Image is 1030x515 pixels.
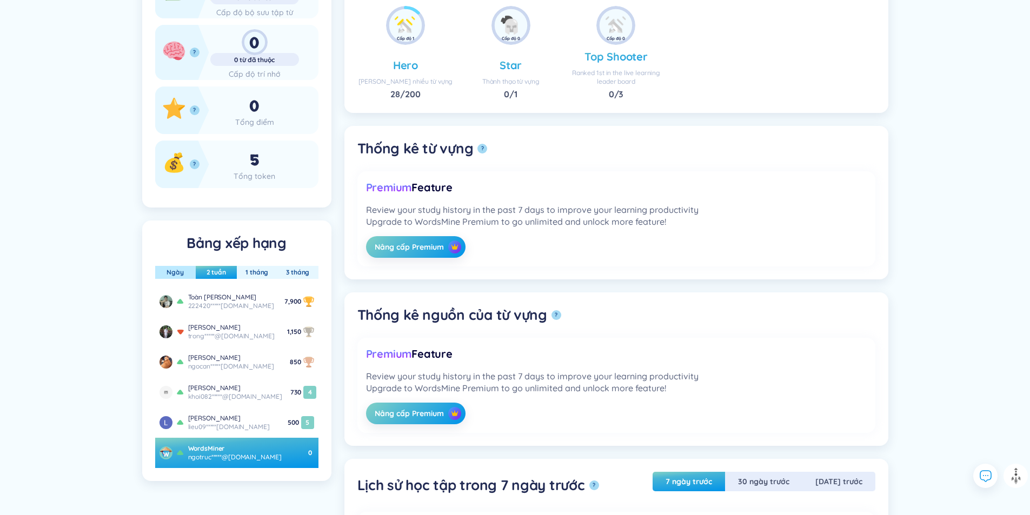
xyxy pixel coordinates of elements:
[290,388,301,396] span: 730
[477,144,487,153] button: ?
[802,472,875,491] button: [DATE] trước
[358,88,453,100] div: / 200
[290,358,301,366] span: 850
[607,35,625,42] div: Cấp độ 0
[358,58,453,73] div: Hero
[389,9,422,42] img: achie_new_word.png
[366,347,412,360] span: Premium
[375,408,444,419] span: Nâng cấp Premium
[725,472,802,491] button: 30 ngày trước
[160,416,172,429] img: lieunguyen418815032023
[188,392,282,401] div: khoi082*****@[DOMAIN_NAME]
[451,410,458,417] img: crown icon
[160,444,314,462] a: wm_1756438913103WordsMinerngotruc*****@[DOMAIN_NAME] 0
[357,305,547,325] h5: Thống kê nguồn của từ vựng
[568,69,664,86] div: Ranked 1st in the live learning leader board
[190,105,200,115] button: ?
[190,48,200,57] button: ?
[287,327,301,336] span: 1,150
[589,480,599,490] button: ?
[451,243,458,251] img: crown icon
[609,89,614,99] span: 0
[160,295,172,308] img: toannguyenminh418698623128
[188,293,274,302] div: Toàn [PERSON_NAME]
[210,6,299,18] div: Cấp độ bộ sưu tập từ
[390,89,400,99] span: 28
[303,386,316,399] div: 4
[366,403,466,424] button: Nâng cấp Premiumcrown icon
[188,414,270,423] div: [PERSON_NAME]
[482,88,540,100] div: / 1
[188,323,275,332] div: [PERSON_NAME]
[366,236,466,258] button: Nâng cấp Premiumcrown icon
[366,204,699,228] div: Review your study history in the past 7 days to improve your learning productivity Upgrade to Wor...
[568,49,664,64] div: Top Shooter
[210,56,299,64] div: 0 từ đã thuộc
[237,266,277,279] button: 1 tháng
[653,472,725,491] button: 7 ngày trước
[210,116,299,128] div: Tổng điểm
[188,444,282,453] div: WordsMiner
[301,416,314,429] div: 5
[210,29,299,55] div: 0
[188,453,282,462] div: ngotruc*****@[DOMAIN_NAME]
[504,89,509,99] span: 0
[366,180,867,195] div: Feature
[160,384,314,401] a: tranđangkhoi410908001125[PERSON_NAME]khoi082*****@[DOMAIN_NAME] 7304
[568,88,664,100] div: / 3
[249,96,260,117] span: 0
[160,353,314,371] a: ngocanhnguyen398870419706[PERSON_NAME]ngocan*****[DOMAIN_NAME] 850
[495,9,527,42] img: achie_mastered_word.png
[1007,467,1025,485] img: to top
[366,180,412,194] span: Premium
[357,476,585,495] h5: Lịch sử học tập trong 7 ngày trước
[375,242,444,252] span: Nâng cấp Premium
[277,266,318,279] button: 3 tháng
[250,150,259,171] span: 5
[284,297,301,305] span: 7,900
[551,310,561,320] button: ?
[160,446,172,459] img: wm_1756438913103
[366,346,867,362] div: Feature
[160,356,172,369] img: ngocanhnguyen398870419706
[482,58,540,73] div: Star
[155,233,318,253] h5: Bảng xếp hạng
[482,77,540,86] div: Thành thạo từ vựng
[158,266,192,279] button: Ngày
[188,384,282,392] div: [PERSON_NAME]
[600,9,632,42] img: achie_new_word.png
[210,68,299,80] div: Cấp độ trí nhớ
[160,386,172,399] img: tranđangkhoi410908001125
[210,170,299,182] div: Tổng token
[160,293,314,310] a: toannguyenminh418698623128Toàn [PERSON_NAME]222420*****[DOMAIN_NAME] 7,900
[188,353,274,362] div: [PERSON_NAME]
[358,77,453,86] div: [PERSON_NAME] nhiều từ vựng
[160,414,314,431] a: lieunguyen418815032023[PERSON_NAME]lieu09*****[DOMAIN_NAME] 5005
[397,35,414,42] div: Cấp độ 1
[308,449,312,457] span: 0
[502,35,520,42] div: Cấp độ 0
[198,266,235,279] button: 2 tuần
[288,418,299,426] span: 500
[160,325,172,338] img: tronghuyluong415502681906
[357,139,474,158] h5: Thống kê từ vựng
[160,323,314,340] a: tronghuyluong415502681906[PERSON_NAME]trong*****@[DOMAIN_NAME] 1,150
[190,159,200,169] button: ?
[366,370,699,394] div: Review your study history in the past 7 days to improve your learning productivity Upgrade to Wor...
